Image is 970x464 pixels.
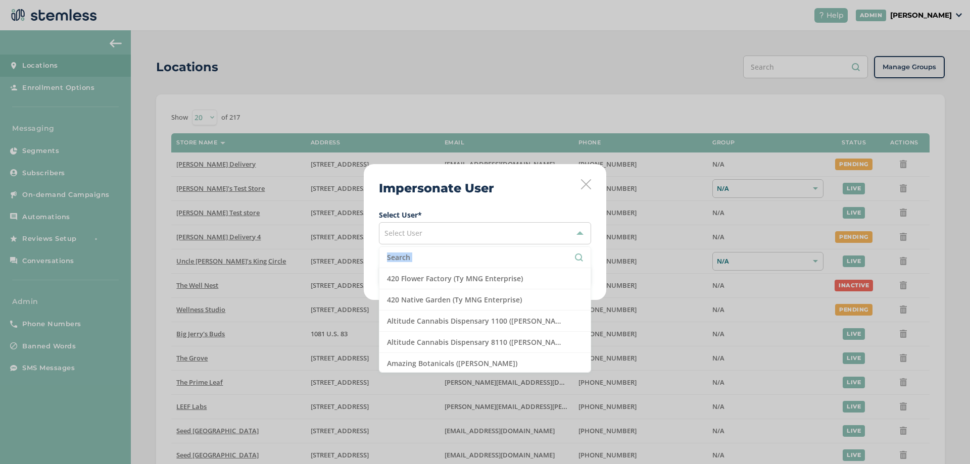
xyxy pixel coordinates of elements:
[387,252,583,263] input: Search
[379,179,494,197] h2: Impersonate User
[379,311,591,332] li: Altitude Cannabis Dispensary 1100 ([PERSON_NAME])
[379,332,591,353] li: Altitude Cannabis Dispensary 8110 ([PERSON_NAME])
[384,228,422,238] span: Select User
[919,416,970,464] iframe: Chat Widget
[379,268,591,289] li: 420 Flower Factory (Ty MNG Enterprise)
[379,289,591,311] li: 420 Native Garden (Ty MNG Enterprise)
[379,353,591,374] li: Amazing Botanicals ([PERSON_NAME])
[379,210,591,220] label: Select User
